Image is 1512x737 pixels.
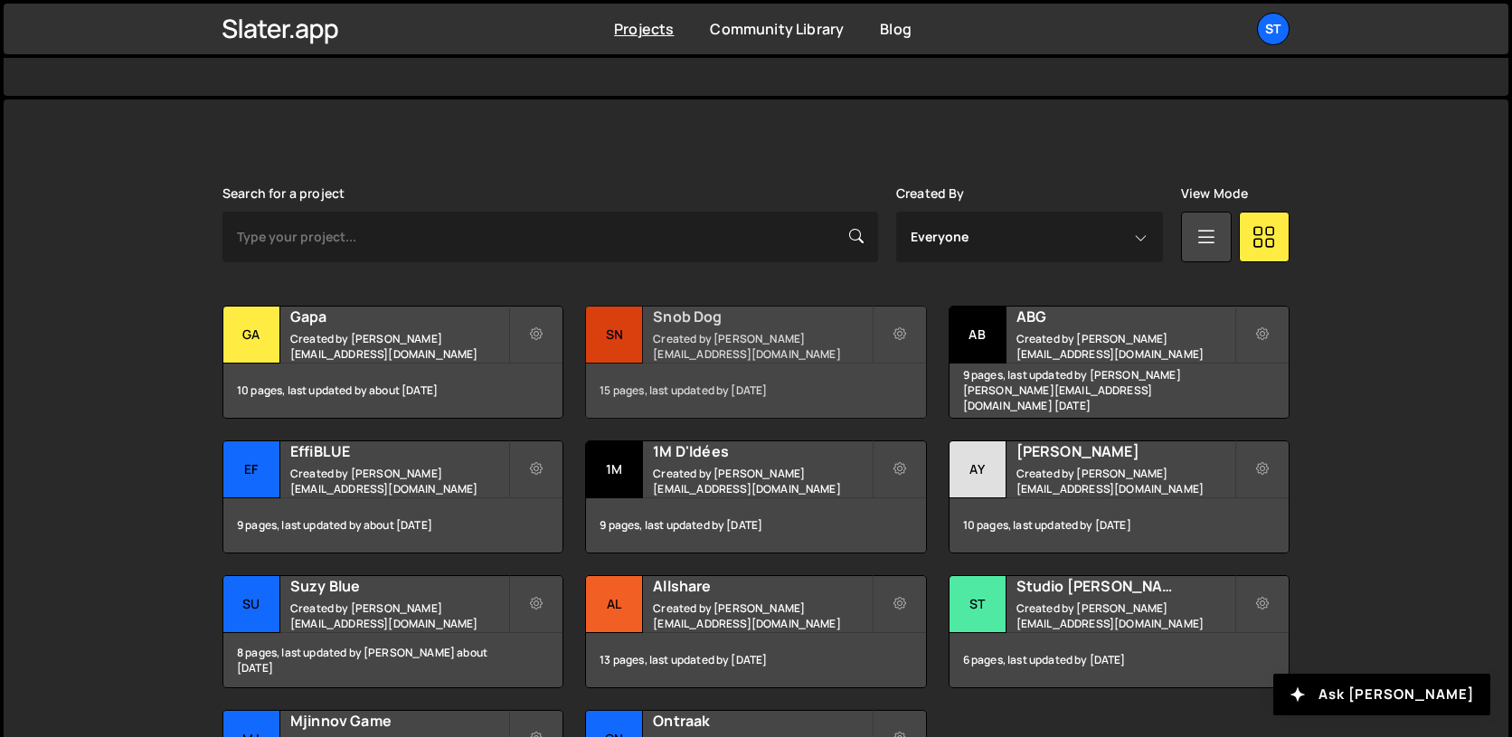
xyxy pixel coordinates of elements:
a: Al Allshare Created by [PERSON_NAME][EMAIL_ADDRESS][DOMAIN_NAME] 13 pages, last updated by [DATE] [585,575,926,688]
div: Su [223,576,280,633]
a: St Studio [PERSON_NAME] Created by [PERSON_NAME][EMAIL_ADDRESS][DOMAIN_NAME] 6 pages, last update... [949,575,1290,688]
h2: ABG [1016,307,1234,326]
h2: Gapa [290,307,508,326]
h2: [PERSON_NAME] [1016,441,1234,461]
label: Search for a project [222,186,345,201]
h2: Suzy Blue [290,576,508,596]
div: AB [950,307,1006,364]
small: Created by [PERSON_NAME][EMAIL_ADDRESS][DOMAIN_NAME] [1016,600,1234,631]
a: Su Suzy Blue Created by [PERSON_NAME][EMAIL_ADDRESS][DOMAIN_NAME] 8 pages, last updated by [PERSO... [222,575,563,688]
div: Ga [223,307,280,364]
div: 15 pages, last updated by [DATE] [586,364,925,418]
small: Created by [PERSON_NAME][EMAIL_ADDRESS][DOMAIN_NAME] [653,331,871,362]
small: Created by [PERSON_NAME][EMAIL_ADDRESS][DOMAIN_NAME] [1016,466,1234,496]
div: 8 pages, last updated by [PERSON_NAME] about [DATE] [223,633,562,687]
a: AB ABG Created by [PERSON_NAME][EMAIL_ADDRESS][DOMAIN_NAME] 9 pages, last updated by [PERSON_NAME... [949,306,1290,419]
div: 6 pages, last updated by [DATE] [950,633,1289,687]
a: Ef EffiBLUE Created by [PERSON_NAME][EMAIL_ADDRESS][DOMAIN_NAME] 9 pages, last updated by about [... [222,440,563,553]
h2: Studio [PERSON_NAME] [1016,576,1234,596]
a: Ay [PERSON_NAME] Created by [PERSON_NAME][EMAIL_ADDRESS][DOMAIN_NAME] 10 pages, last updated by [... [949,440,1290,553]
label: View Mode [1181,186,1248,201]
div: Ay [950,441,1006,498]
h2: Ontraak [653,711,871,731]
a: St [1257,13,1290,45]
small: Created by [PERSON_NAME][EMAIL_ADDRESS][DOMAIN_NAME] [653,466,871,496]
div: Sn [586,307,643,364]
h2: Mjinnov Game [290,711,508,731]
input: Type your project... [222,212,878,262]
div: 1M [586,441,643,498]
h2: EffiBLUE [290,441,508,461]
div: 10 pages, last updated by about [DATE] [223,364,562,418]
a: Ga Gapa Created by [PERSON_NAME][EMAIL_ADDRESS][DOMAIN_NAME] 10 pages, last updated by about [DATE] [222,306,563,419]
button: Ask [PERSON_NAME] [1273,674,1490,715]
small: Created by [PERSON_NAME][EMAIL_ADDRESS][DOMAIN_NAME] [290,331,508,362]
a: Sn Snob Dog Created by [PERSON_NAME][EMAIL_ADDRESS][DOMAIN_NAME] 15 pages, last updated by [DATE] [585,306,926,419]
div: Ef [223,441,280,498]
div: 9 pages, last updated by [DATE] [586,498,925,553]
div: 9 pages, last updated by about [DATE] [223,498,562,553]
div: 10 pages, last updated by [DATE] [950,498,1289,553]
div: St [950,576,1006,633]
div: 9 pages, last updated by [PERSON_NAME] [PERSON_NAME][EMAIL_ADDRESS][DOMAIN_NAME] [DATE] [950,364,1289,418]
a: Blog [880,19,912,39]
div: Al [586,576,643,633]
small: Created by [PERSON_NAME][EMAIL_ADDRESS][DOMAIN_NAME] [1016,331,1234,362]
a: Projects [614,19,674,39]
h2: 1M D'Idées [653,441,871,461]
a: Community Library [710,19,844,39]
h2: Snob Dog [653,307,871,326]
small: Created by [PERSON_NAME][EMAIL_ADDRESS][DOMAIN_NAME] [290,466,508,496]
small: Created by [PERSON_NAME][EMAIL_ADDRESS][DOMAIN_NAME] [653,600,871,631]
h2: Allshare [653,576,871,596]
small: Created by [PERSON_NAME][EMAIL_ADDRESS][DOMAIN_NAME] [290,600,508,631]
label: Created By [896,186,965,201]
a: 1M 1M D'Idées Created by [PERSON_NAME][EMAIL_ADDRESS][DOMAIN_NAME] 9 pages, last updated by [DATE] [585,440,926,553]
div: 13 pages, last updated by [DATE] [586,633,925,687]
